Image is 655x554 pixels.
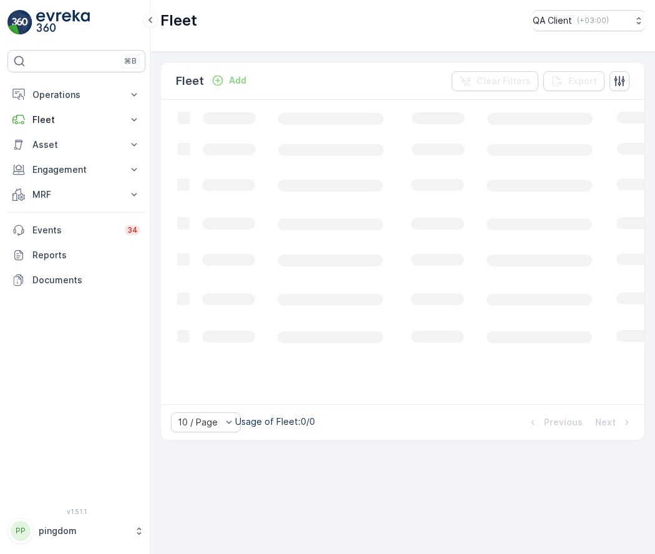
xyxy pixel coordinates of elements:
[7,243,145,268] a: Reports
[7,182,145,207] button: MRF
[32,249,140,261] p: Reports
[477,75,531,87] p: Clear Filters
[533,14,572,27] p: QA Client
[7,10,32,35] img: logo
[160,11,197,31] p: Fleet
[7,107,145,132] button: Fleet
[452,71,538,91] button: Clear Filters
[32,89,120,101] p: Operations
[39,525,128,537] p: pingdom
[544,416,583,429] p: Previous
[577,16,609,26] p: ( +03:00 )
[235,415,315,428] p: Usage of Fleet : 0/0
[525,415,584,430] button: Previous
[32,163,120,176] p: Engagement
[594,415,634,430] button: Next
[32,138,120,151] p: Asset
[7,268,145,293] a: Documents
[7,218,145,243] a: Events34
[7,157,145,182] button: Engagement
[543,71,604,91] button: Export
[32,274,140,286] p: Documents
[229,74,246,87] p: Add
[568,75,597,87] p: Export
[127,225,138,235] p: 34
[7,82,145,107] button: Operations
[32,188,120,201] p: MRF
[7,508,145,515] span: v 1.51.1
[32,114,120,126] p: Fleet
[32,224,117,236] p: Events
[124,56,137,66] p: ⌘B
[176,72,204,90] p: Fleet
[7,518,145,544] button: PPpingdom
[11,521,31,541] div: PP
[36,10,90,35] img: logo_light-DOdMpM7g.png
[206,73,251,88] button: Add
[7,132,145,157] button: Asset
[533,10,645,31] button: QA Client(+03:00)
[595,416,616,429] p: Next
